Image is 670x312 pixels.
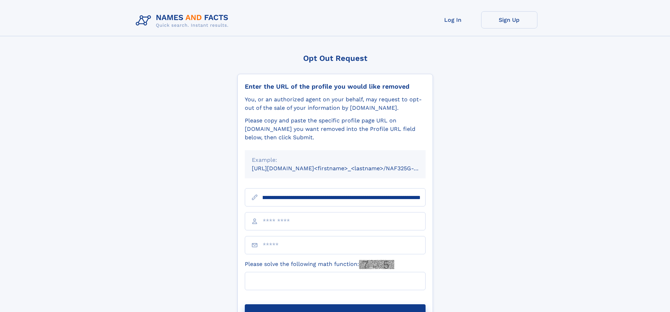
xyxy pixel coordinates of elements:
[245,83,426,90] div: Enter the URL of the profile you would like removed
[245,260,394,269] label: Please solve the following math function:
[237,54,433,63] div: Opt Out Request
[252,165,439,172] small: [URL][DOMAIN_NAME]<firstname>_<lastname>/NAF325G-xxxxxxxx
[252,156,419,164] div: Example:
[245,116,426,142] div: Please copy and paste the specific profile page URL on [DOMAIN_NAME] you want removed into the Pr...
[133,11,234,30] img: Logo Names and Facts
[425,11,481,28] a: Log In
[245,95,426,112] div: You, or an authorized agent on your behalf, may request to opt-out of the sale of your informatio...
[481,11,537,28] a: Sign Up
